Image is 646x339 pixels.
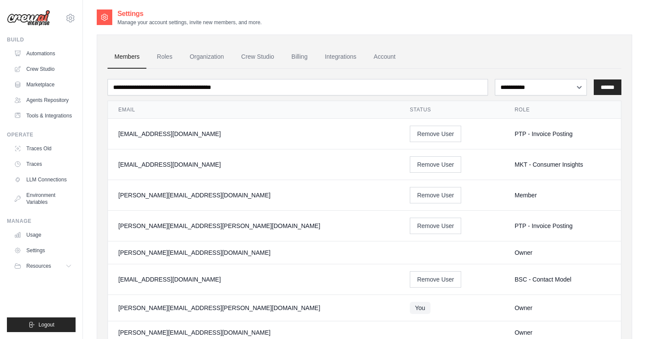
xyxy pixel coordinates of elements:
th: Status [399,101,504,119]
div: PTP - Invoice Posting [515,130,611,138]
div: BSC - Contact Model [515,275,611,284]
div: Manage [7,218,76,225]
a: Environment Variables [10,188,76,209]
a: Roles [150,45,179,69]
a: Usage [10,228,76,242]
div: Owner [515,304,611,312]
button: Remove User [410,126,462,142]
a: Tools & Integrations [10,109,76,123]
a: Crew Studio [234,45,281,69]
a: Traces [10,157,76,171]
div: [PERSON_NAME][EMAIL_ADDRESS][DOMAIN_NAME] [118,248,389,257]
a: Billing [285,45,314,69]
button: Remove User [410,218,462,234]
a: Organization [183,45,231,69]
div: [PERSON_NAME][EMAIL_ADDRESS][PERSON_NAME][DOMAIN_NAME] [118,222,389,230]
div: [EMAIL_ADDRESS][DOMAIN_NAME] [118,160,389,169]
a: LLM Connections [10,173,76,187]
div: [EMAIL_ADDRESS][DOMAIN_NAME] [118,275,389,284]
button: Remove User [410,187,462,203]
button: Remove User [410,156,462,173]
a: Members [108,45,146,69]
a: Account [367,45,402,69]
div: [PERSON_NAME][EMAIL_ADDRESS][DOMAIN_NAME] [118,191,389,200]
button: Logout [7,317,76,332]
div: MKT - Consumer Insights [515,160,611,169]
th: Email [108,101,399,119]
h2: Settings [117,9,262,19]
div: Build [7,36,76,43]
div: Owner [515,248,611,257]
button: Remove User [410,271,462,288]
div: [PERSON_NAME][EMAIL_ADDRESS][DOMAIN_NAME] [118,328,389,337]
div: [PERSON_NAME][EMAIL_ADDRESS][PERSON_NAME][DOMAIN_NAME] [118,304,389,312]
span: Logout [38,321,54,328]
div: Member [515,191,611,200]
span: You [410,302,431,314]
a: Settings [10,244,76,257]
div: Operate [7,131,76,138]
th: Role [504,101,621,119]
img: Logo [7,10,50,26]
button: Resources [10,259,76,273]
a: Traces Old [10,142,76,155]
a: Marketplace [10,78,76,92]
div: Owner [515,328,611,337]
div: [EMAIL_ADDRESS][DOMAIN_NAME] [118,130,389,138]
span: Resources [26,263,51,269]
div: PTP - Invoice Posting [515,222,611,230]
a: Crew Studio [10,62,76,76]
a: Agents Repository [10,93,76,107]
a: Automations [10,47,76,60]
a: Integrations [318,45,363,69]
p: Manage your account settings, invite new members, and more. [117,19,262,26]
